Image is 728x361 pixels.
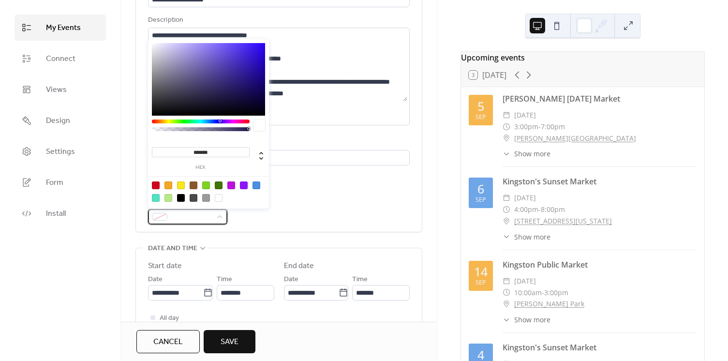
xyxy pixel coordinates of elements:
[202,194,210,202] div: #9B9B9B
[503,232,550,242] button: ​Show more
[152,165,250,170] label: hex
[503,109,510,121] div: ​
[538,121,541,133] span: -
[15,15,106,41] a: My Events
[164,194,172,202] div: #B8E986
[15,200,106,226] a: Install
[542,287,544,299] span: -
[46,53,75,65] span: Connect
[514,275,536,287] span: [DATE]
[164,181,172,189] div: #F5A623
[503,315,510,325] div: ​
[503,215,510,227] div: ​
[514,109,536,121] span: [DATE]
[46,115,70,127] span: Design
[514,133,636,144] a: [PERSON_NAME][GEOGRAPHIC_DATA]
[148,274,163,286] span: Date
[217,274,232,286] span: Time
[503,259,697,271] div: Kingston Public Market
[503,287,510,299] div: ​
[503,315,550,325] button: ​Show more
[503,121,510,133] div: ​
[475,197,486,203] div: Sep
[202,181,210,189] div: #7ED321
[514,215,612,227] a: [STREET_ADDRESS][US_STATE]
[204,330,255,353] button: Save
[503,232,510,242] div: ​
[46,84,67,96] span: Views
[475,114,486,120] div: Sep
[46,146,75,158] span: Settings
[253,181,260,189] div: #4A90E2
[152,181,160,189] div: #D0021B
[503,149,510,159] div: ​
[177,181,185,189] div: #F8E71C
[477,349,484,361] div: 4
[541,121,565,133] span: 7:00pm
[15,169,106,196] a: Form
[503,149,550,159] button: ​Show more
[227,181,235,189] div: #BD10E0
[240,181,248,189] div: #9013FE
[514,204,538,215] span: 4:00pm
[46,22,81,34] span: My Events
[160,313,179,324] span: All day
[514,315,550,325] span: Show more
[15,45,106,72] a: Connect
[284,260,314,272] div: End date
[541,204,565,215] span: 8:00pm
[477,183,484,195] div: 6
[503,204,510,215] div: ​
[215,181,223,189] div: #417505
[503,192,510,204] div: ​
[15,76,106,103] a: Views
[46,208,66,220] span: Install
[514,232,550,242] span: Show more
[514,121,538,133] span: 3:00pm
[503,176,697,187] div: Kingston's Sunset Market
[503,342,697,353] div: Kingston's Sunset Market
[544,287,568,299] span: 3:00pm
[477,100,484,112] div: 5
[503,133,510,144] div: ​
[177,194,185,202] div: #000000
[148,15,408,26] div: Description
[503,93,697,105] div: [PERSON_NAME] [DATE] Market
[284,274,298,286] span: Date
[190,181,197,189] div: #8B572A
[474,266,488,278] div: 14
[15,138,106,165] a: Settings
[148,243,197,255] span: Date and time
[15,107,106,134] a: Design
[190,194,197,202] div: #4A4A4A
[514,287,542,299] span: 10:00am
[221,336,238,348] span: Save
[46,177,63,189] span: Form
[503,298,510,310] div: ​
[136,330,200,353] button: Cancel
[514,298,584,310] a: [PERSON_NAME] Park
[215,194,223,202] div: #FFFFFF
[461,52,704,63] div: Upcoming events
[148,137,408,149] div: Location
[352,274,368,286] span: Time
[475,280,486,286] div: Sep
[503,275,510,287] div: ​
[514,149,550,159] span: Show more
[152,194,160,202] div: #50E3C2
[514,192,536,204] span: [DATE]
[148,260,182,272] div: Start date
[153,336,183,348] span: Cancel
[538,204,541,215] span: -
